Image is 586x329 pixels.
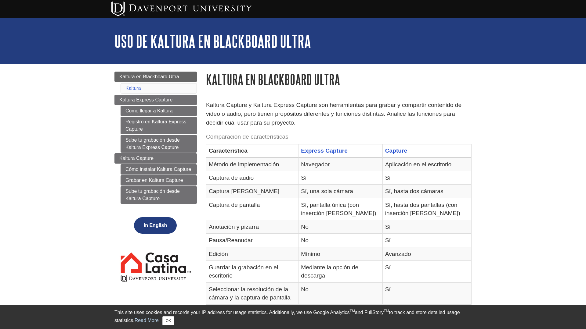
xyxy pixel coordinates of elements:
caption: Comparación de características [206,130,472,144]
td: Sí [382,171,471,185]
a: Kaltura [125,86,141,91]
td: Sí [382,260,471,282]
a: Capture [385,147,407,154]
td: Captura de audio [206,171,298,185]
a: Cómo llegar a Kaltura [121,106,197,116]
a: Express Capture [301,147,348,154]
span: Kaltura Express Capture [119,97,172,102]
a: Kaltura Express Capture [114,95,197,105]
sup: TM [349,309,355,313]
td: Avanzado [382,247,471,260]
h1: Kaltura en Blackboard Ultra [206,72,472,87]
td: Aplicación en el escritorio [382,157,471,171]
td: Sí [382,282,471,304]
a: Uso de Kaltura en Blackboard Ultra [114,32,311,51]
td: No [298,220,382,233]
button: In English [134,217,177,234]
td: Sí, hasta dos pantallas (con inserción [PERSON_NAME]) [382,198,471,220]
td: Captura [PERSON_NAME] [206,185,298,198]
td: Mínimo [298,247,382,260]
p: Kaltura Capture y Kaltura Express Capture son herramientas para grabar y compartir contenido de v... [206,101,472,127]
a: Registro en Kaltura Express Capture [121,117,197,134]
th: Característica [206,144,298,157]
td: Edición [206,247,298,260]
td: Seleccionar la resolución de la cámara y la captura de pantalla [206,282,298,304]
a: Sube tu grabación desde Kaltura Express Capture [121,135,197,153]
td: Sí [298,171,382,185]
a: Read More [135,318,159,323]
a: Kaltura Capture [114,153,197,164]
td: Guardar la grabación en el escritorio [206,260,298,282]
img: Davenport University [111,2,251,16]
td: Sí, una sola cámara [298,185,382,198]
span: Kaltura en Blackboard Ultra [119,74,179,79]
div: This site uses cookies and records your IP address for usage statistics. Additionally, we use Goo... [114,309,472,325]
td: No [298,282,382,304]
td: Anotación y pizarra [206,220,298,233]
td: Método de implementación [206,157,298,171]
span: Kaltura Capture [119,156,154,161]
a: Grabar en Kaltura Capture [121,175,197,186]
td: Pausa/Reanudar [206,234,298,247]
td: Mediante la opción de descarga [298,260,382,282]
button: Close [162,316,174,325]
sup: TM [384,309,389,313]
td: Sí [382,220,471,233]
td: Sí [382,234,471,247]
td: Navegador [298,157,382,171]
a: In English [132,223,178,228]
a: Cómo instalar Kaltura Capture [121,164,197,175]
td: Sí, hasta dos cámaras [382,185,471,198]
td: Captura de pantalla [206,198,298,220]
td: Sí, pantalla única (con inserción [PERSON_NAME]) [298,198,382,220]
td: No [298,234,382,247]
a: Kaltura en Blackboard Ultra [114,72,197,82]
a: Sube tu grabación desde Kaltura Capture [121,186,197,204]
